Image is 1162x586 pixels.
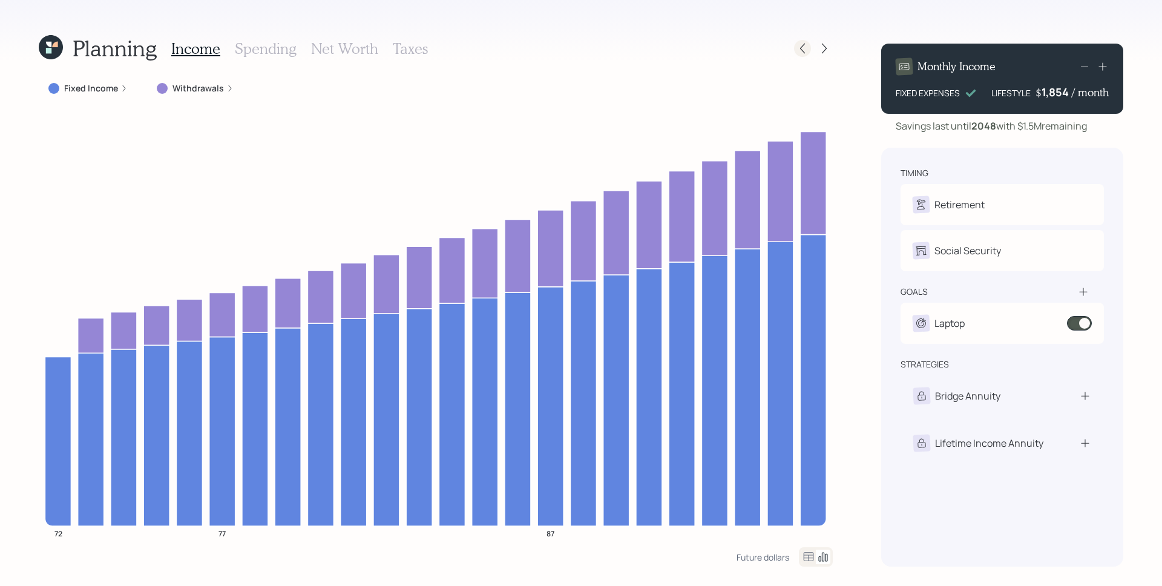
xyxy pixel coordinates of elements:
b: 2048 [971,119,996,133]
h4: / month [1072,86,1109,99]
div: LIFESTYLE [991,87,1031,99]
tspan: 87 [547,528,554,538]
h3: Taxes [393,40,428,58]
h3: Net Worth [311,40,378,58]
div: Laptop [934,316,965,331]
div: Bridge Annuity [935,389,1000,403]
h3: Income [171,40,220,58]
label: Withdrawals [172,82,224,94]
div: Social Security [934,243,1001,258]
div: Savings last until with $1.5M remaining [896,119,1087,133]
div: 1,854 [1042,85,1072,99]
h4: $ [1036,86,1042,99]
div: strategies [901,358,949,370]
div: timing [901,167,928,179]
div: Lifetime Income Annuity [935,436,1043,450]
label: Fixed Income [64,82,118,94]
div: goals [901,286,928,298]
h4: Monthly Income [917,60,996,73]
div: Future dollars [737,551,789,563]
div: FIXED EXPENSES [896,87,960,99]
tspan: 72 [54,528,62,538]
h1: Planning [73,35,157,61]
div: Retirement [934,197,985,212]
tspan: 77 [218,528,226,538]
h3: Spending [235,40,297,58]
